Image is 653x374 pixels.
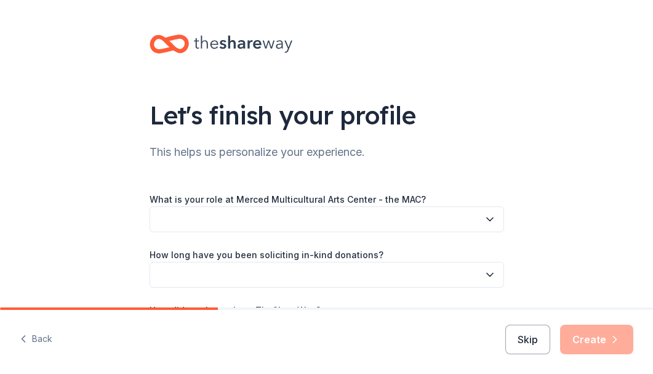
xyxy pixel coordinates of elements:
label: How did you hear about TheShareWay? [150,304,321,317]
button: Back [20,327,52,352]
button: Skip [505,325,550,354]
label: What is your role at Merced Multicultural Arts Center - the MAC? [150,193,426,206]
div: Let's finish your profile [150,98,504,132]
label: How long have you been soliciting in-kind donations? [150,249,383,261]
div: This helps us personalize your experience. [150,142,504,162]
